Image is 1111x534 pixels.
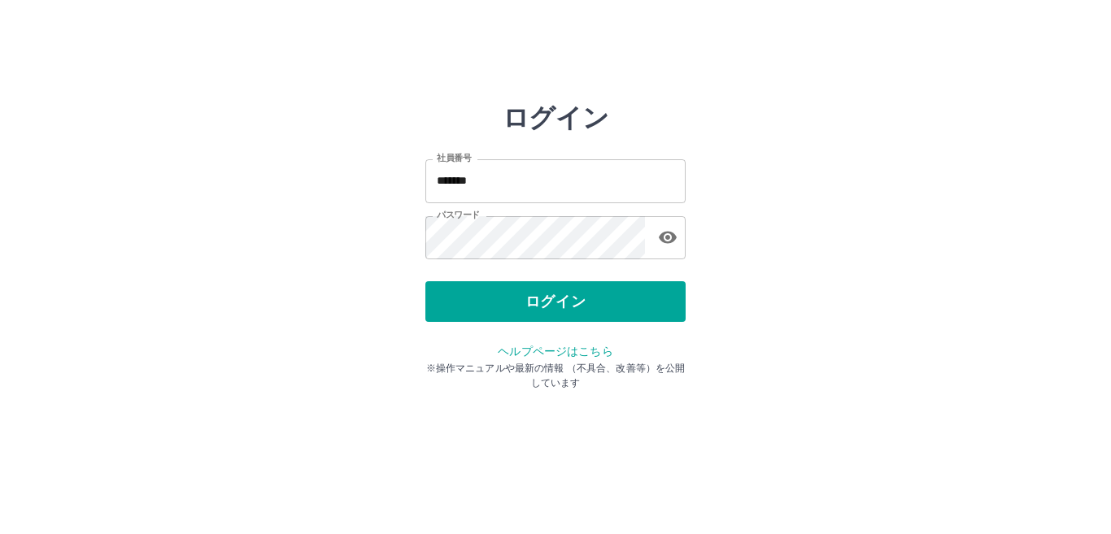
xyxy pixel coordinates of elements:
[498,345,612,358] a: ヘルプページはこちら
[425,361,686,390] p: ※操作マニュアルや最新の情報 （不具合、改善等）を公開しています
[425,281,686,322] button: ログイン
[437,209,480,221] label: パスワード
[503,102,609,133] h2: ログイン
[437,152,471,164] label: 社員番号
